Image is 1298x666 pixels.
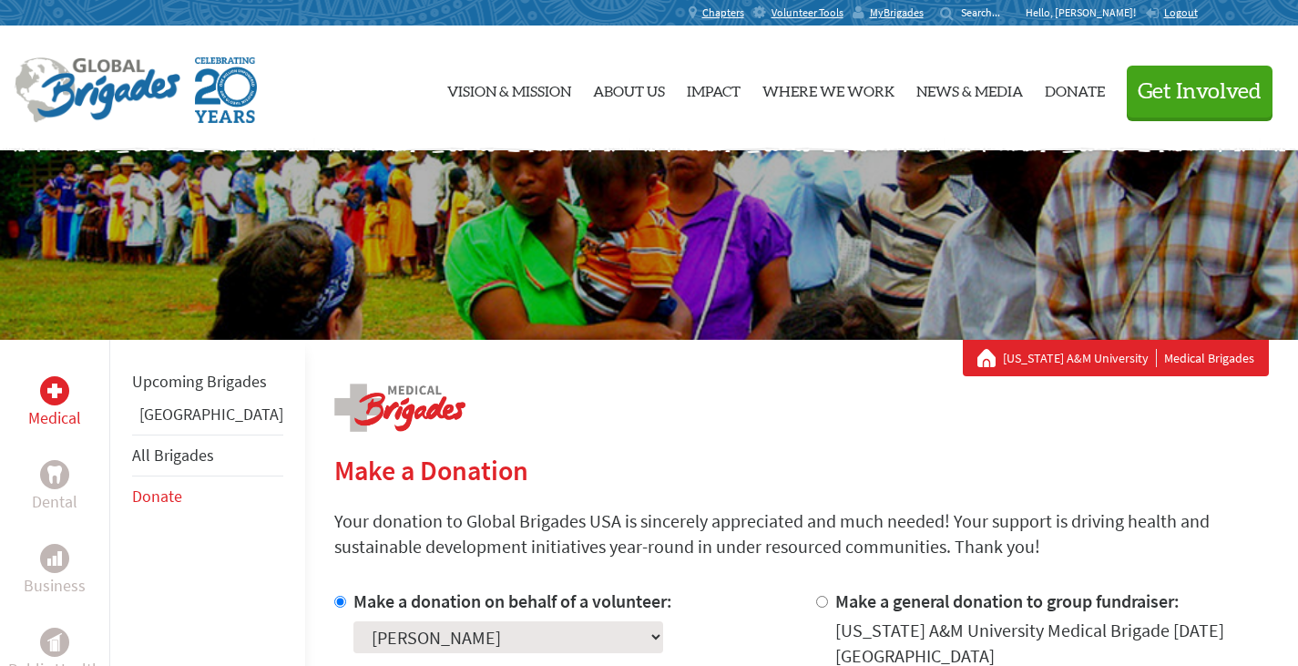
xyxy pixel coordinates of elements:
[132,371,267,392] a: Upcoming Brigades
[762,41,894,136] a: Where We Work
[15,57,180,123] img: Global Brigades Logo
[132,486,182,507] a: Donate
[47,551,62,566] img: Business
[32,460,77,515] a: DentalDental
[24,573,86,599] p: Business
[1026,5,1145,20] p: Hello, [PERSON_NAME]!
[1145,5,1198,20] a: Logout
[40,628,69,657] div: Public Health
[835,589,1180,612] label: Make a general donation to group fundraiser:
[870,5,924,20] span: MyBrigades
[132,402,283,435] li: Panama
[132,476,283,517] li: Donate
[447,41,571,136] a: Vision & Mission
[139,404,283,425] a: [GEOGRAPHIC_DATA]
[1164,5,1198,19] span: Logout
[28,376,81,431] a: MedicalMedical
[977,349,1254,367] div: Medical Brigades
[1127,66,1272,118] button: Get Involved
[593,41,665,136] a: About Us
[702,5,744,20] span: Chapters
[195,57,257,123] img: Global Brigades Celebrating 20 Years
[353,589,672,612] label: Make a donation on behalf of a volunteer:
[40,460,69,489] div: Dental
[40,544,69,573] div: Business
[32,489,77,515] p: Dental
[772,5,843,20] span: Volunteer Tools
[1045,41,1105,136] a: Donate
[1003,349,1157,367] a: [US_STATE] A&M University
[334,454,1269,487] h2: Make a Donation
[687,41,741,136] a: Impact
[132,362,283,402] li: Upcoming Brigades
[1138,81,1262,103] span: Get Involved
[24,544,86,599] a: BusinessBusiness
[47,466,62,483] img: Dental
[916,41,1023,136] a: News & Media
[47,633,62,651] img: Public Health
[334,384,465,432] img: logo-medical.png
[961,5,1013,19] input: Search...
[40,376,69,405] div: Medical
[132,435,283,476] li: All Brigades
[334,508,1269,559] p: Your donation to Global Brigades USA is sincerely appreciated and much needed! Your support is dr...
[132,445,214,466] a: All Brigades
[28,405,81,431] p: Medical
[47,384,62,398] img: Medical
